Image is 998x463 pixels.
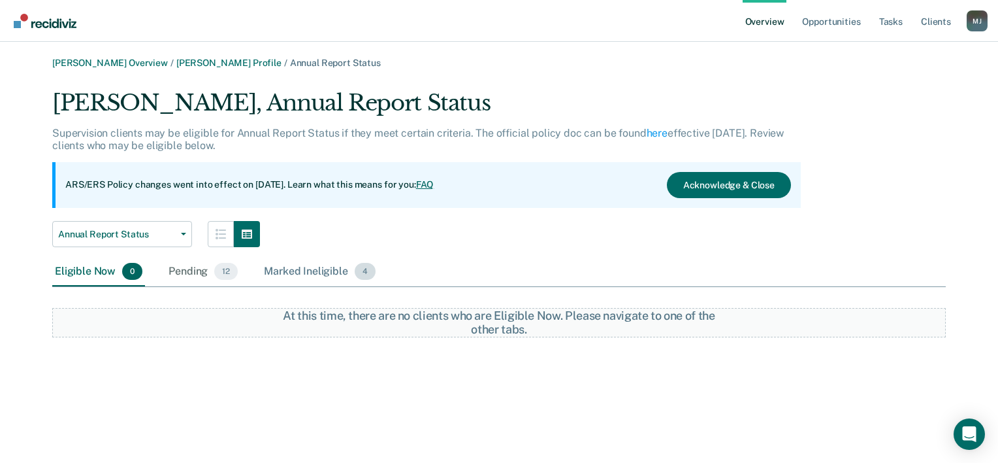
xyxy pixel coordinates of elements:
[967,10,988,31] button: Profile dropdown button
[52,58,168,68] a: [PERSON_NAME] Overview
[954,419,985,450] div: Open Intercom Messenger
[647,127,668,139] a: here
[214,263,238,280] span: 12
[261,258,378,286] div: Marked Ineligible4
[166,258,240,286] div: Pending12
[667,172,791,198] button: Acknowledge & Close
[65,179,434,192] p: ARS/ERS Policy changes went into effect on [DATE]. Learn what this means for you:
[282,58,290,68] span: /
[58,229,176,240] span: Annual Report Status
[52,90,801,127] div: [PERSON_NAME], Annual Report Status
[967,10,988,31] div: M J
[122,263,142,280] span: 0
[52,258,145,286] div: Eligible Now0
[14,14,76,28] img: Recidiviz
[52,127,784,152] p: Supervision clients may be eligible for Annual Report Status if they meet certain criteria. The o...
[276,309,722,337] div: At this time, there are no clients who are Eligible Now. Please navigate to one of the other tabs.
[168,58,176,68] span: /
[290,58,381,68] span: Annual Report Status
[52,221,192,247] button: Annual Report Status
[355,263,376,280] span: 4
[416,179,434,190] a: FAQ
[176,58,282,68] a: [PERSON_NAME] Profile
